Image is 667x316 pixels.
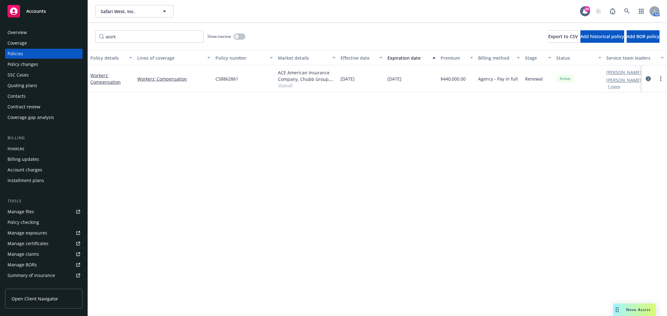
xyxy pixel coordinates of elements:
[548,30,578,43] button: Export to CSV
[8,260,37,270] div: Manage BORs
[8,38,27,48] div: Coverage
[341,55,376,61] div: Effective date
[5,165,83,175] a: Account charges
[5,27,83,37] a: Overview
[5,198,83,204] div: Tools
[213,50,275,65] button: Policy number
[95,30,204,43] input: Filter by keyword...
[525,55,544,61] div: Stage
[580,33,624,39] span: Add historical policy
[275,50,338,65] button: Market details
[341,76,355,82] span: [DATE]
[5,228,83,238] a: Manage exposures
[606,69,641,76] a: [PERSON_NAME]
[5,112,83,122] a: Coverage gap analysis
[338,50,385,65] button: Effective date
[8,249,39,259] div: Manage claims
[5,81,83,91] a: Quoting plans
[5,175,83,185] a: Installment plans
[606,5,619,17] a: Report a Bug
[5,144,83,154] a: Invoices
[8,49,23,59] div: Policies
[135,50,213,65] button: Lines of coverage
[95,5,174,17] button: Safari West, Inc.
[5,2,83,20] a: Accounts
[8,270,55,280] div: Summary of insurance
[8,217,39,227] div: Policy checking
[613,304,656,316] button: Nova Assist
[626,307,651,312] span: Nova Assist
[523,50,554,65] button: Stage
[441,76,466,82] span: $440,000.00
[627,33,659,39] span: Add BOR policy
[556,55,594,61] div: Status
[478,55,513,61] div: Billing method
[137,55,204,61] div: Lines of coverage
[278,69,336,82] div: ACE American Insurance Company, Chubb Group, [PERSON_NAME] Business Services, Inc. (BBSI)
[606,55,657,61] div: Service team leaders
[8,239,48,249] div: Manage certificates
[441,55,466,61] div: Premium
[8,207,34,217] div: Manage files
[554,50,604,65] button: Status
[5,270,83,280] a: Summary of insurance
[8,91,26,101] div: Contacts
[215,55,266,61] div: Policy number
[12,295,58,302] span: Open Client Navigator
[525,76,543,82] span: Renewal
[5,135,83,141] div: Billing
[5,217,83,227] a: Policy checking
[5,70,83,80] a: SSC Cases
[548,33,578,39] span: Export to CSV
[5,91,83,101] a: Contacts
[8,102,40,112] div: Contract review
[8,81,37,91] div: Quoting plans
[476,50,523,65] button: Billing method
[101,8,155,15] span: Safari West, Inc.
[644,75,652,82] a: circleInformation
[8,27,27,37] div: Overview
[5,102,83,112] a: Contract review
[385,50,438,65] button: Expiration date
[8,165,42,175] div: Account charges
[608,85,620,88] button: 1 more
[387,76,402,82] span: [DATE]
[207,34,231,39] span: Show inactive
[26,9,46,14] span: Accounts
[478,76,518,82] span: Agency - Pay in full
[8,144,24,154] div: Invoices
[5,239,83,249] a: Manage certificates
[8,70,29,80] div: SSC Cases
[88,50,135,65] button: Policy details
[5,249,83,259] a: Manage claims
[8,154,39,164] div: Billing updates
[8,228,47,238] div: Manage exposures
[438,50,476,65] button: Premium
[559,76,571,81] span: Active
[627,30,659,43] button: Add BOR policy
[8,175,44,185] div: Installment plans
[8,112,54,122] div: Coverage gap analysis
[635,5,648,17] a: Switch app
[90,55,125,61] div: Policy details
[90,72,121,85] a: Workers' Compensation
[580,30,624,43] button: Add historical policy
[5,49,83,59] a: Policies
[137,76,210,82] a: Workers' Compensation
[584,6,590,12] div: 80
[387,55,429,61] div: Expiration date
[5,260,83,270] a: Manage BORs
[606,77,641,83] a: [PERSON_NAME]
[613,304,621,316] div: Drag to move
[8,59,38,69] div: Policy changes
[592,5,604,17] a: Start snowing
[5,38,83,48] a: Coverage
[215,76,238,82] span: C58862861
[621,5,633,17] a: Search
[278,82,336,88] span: Show all
[657,75,664,82] a: more
[5,154,83,164] a: Billing updates
[5,207,83,217] a: Manage files
[278,55,329,61] div: Market details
